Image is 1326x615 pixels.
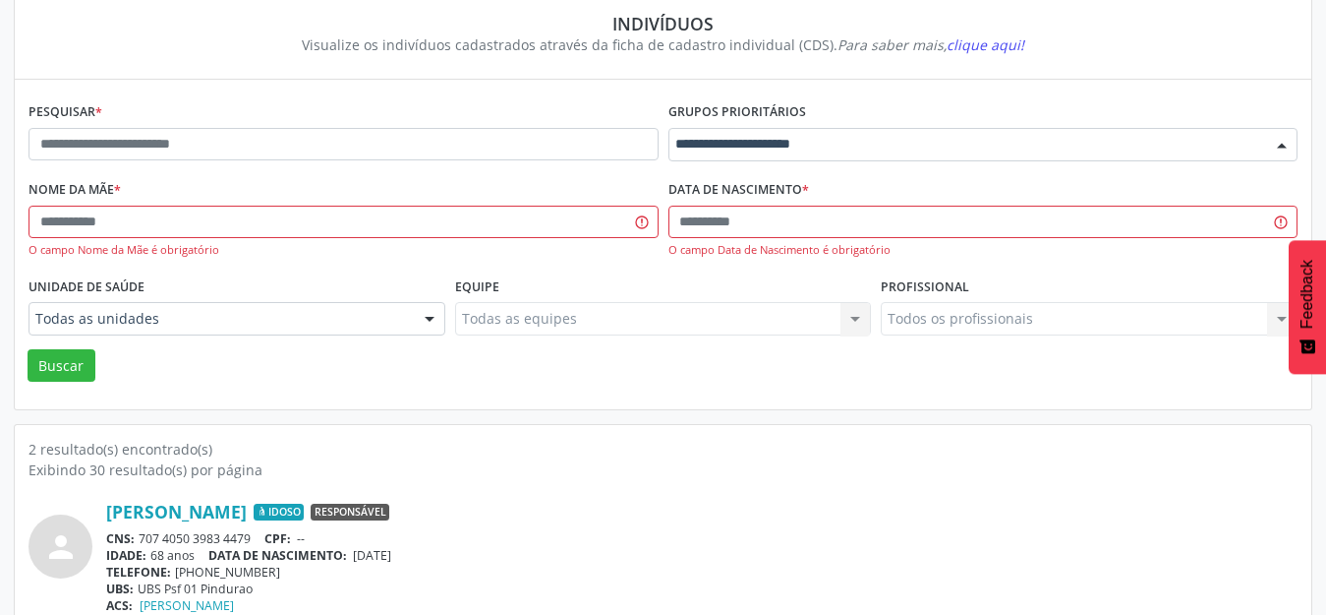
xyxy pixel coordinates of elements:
[353,547,391,564] span: [DATE]
[311,504,389,522] span: Responsável
[106,547,1297,564] div: 68 anos
[264,530,291,547] span: CPF:
[455,272,499,302] label: Equipe
[668,97,806,128] label: Grupos prioritários
[29,439,1297,460] div: 2 resultado(s) encontrado(s)
[106,564,171,581] span: TELEFONE:
[29,272,144,302] label: Unidade de saúde
[43,529,79,565] i: person
[208,547,347,564] span: DATA DE NASCIMENTO:
[106,530,135,547] span: CNS:
[29,97,102,128] label: Pesquisar
[140,597,234,614] a: [PERSON_NAME]
[106,547,146,564] span: IDADE:
[1289,240,1326,374] button: Feedback - Mostrar pesquisa
[42,34,1284,55] div: Visualize os indivíduos cadastrados através da ficha de cadastro individual (CDS).
[29,460,1297,480] div: Exibindo 30 resultado(s) por página
[42,13,1284,34] div: Indivíduos
[297,530,305,547] span: --
[29,242,659,259] div: O campo Nome da Mãe é obrigatório
[947,35,1024,54] span: clique aqui!
[106,564,1297,581] div: [PHONE_NUMBER]
[106,597,133,614] span: ACS:
[106,581,1297,597] div: UBS Psf 01 Pindurao
[29,175,121,206] label: Nome da mãe
[106,581,134,597] span: UBS:
[106,501,247,523] a: [PERSON_NAME]
[837,35,1024,54] i: Para saber mais,
[106,530,1297,547] div: 707 4050 3983 4479
[35,309,405,329] span: Todas as unidades
[1298,260,1316,329] span: Feedback
[28,349,95,383] button: Buscar
[254,504,304,522] span: Idoso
